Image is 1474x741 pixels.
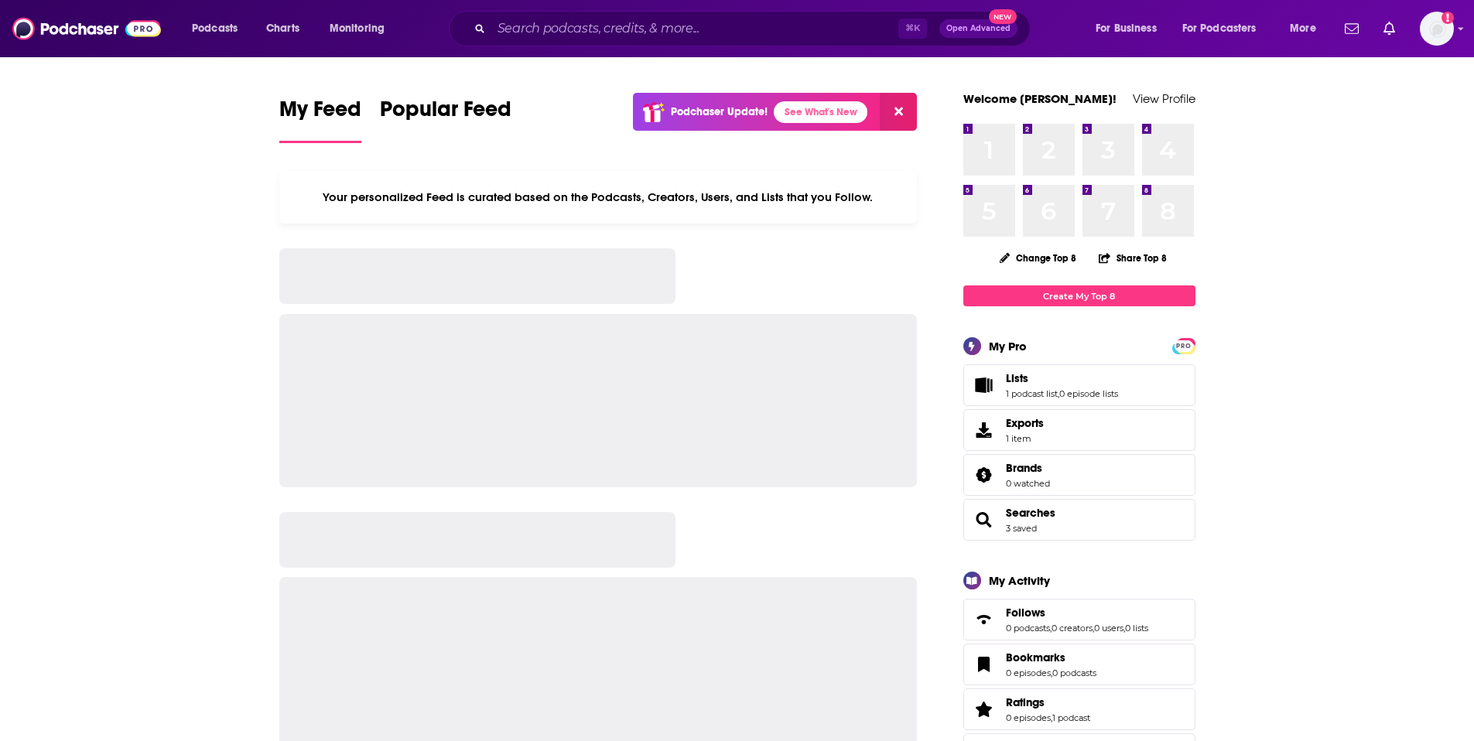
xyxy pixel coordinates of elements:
span: Monitoring [330,18,385,39]
span: Exports [969,419,1000,441]
a: Exports [963,409,1195,451]
a: 0 episodes [1006,712,1051,723]
p: Podchaser Update! [671,105,768,118]
a: 1 podcast list [1006,388,1058,399]
span: Brands [1006,461,1042,475]
span: Lists [963,364,1195,406]
div: My Pro [989,339,1027,353]
span: My Feed [279,96,361,131]
span: Charts [266,18,299,39]
a: Ratings [969,698,1000,720]
a: 0 podcasts [1006,623,1050,633]
a: 0 users [1094,623,1123,633]
a: Popular Feed [380,96,511,143]
a: 0 watched [1006,478,1050,489]
span: Ratings [963,688,1195,730]
span: Searches [963,499,1195,541]
a: See What's New [774,101,867,123]
a: 0 episodes [1006,668,1051,678]
button: open menu [319,16,405,41]
button: Change Top 8 [990,248,1086,268]
span: Follows [963,599,1195,640]
a: Bookmarks [1006,651,1096,664]
img: Podchaser - Follow, Share and Rate Podcasts [12,14,161,43]
a: PRO [1175,340,1193,351]
span: Podcasts [192,18,238,39]
span: , [1093,623,1094,633]
a: Follows [1006,606,1148,620]
span: , [1058,388,1059,399]
span: New [989,9,1017,24]
a: Bookmarks [969,654,1000,675]
a: 0 podcasts [1052,668,1096,678]
span: Bookmarks [963,644,1195,685]
span: More [1290,18,1316,39]
a: My Feed [279,96,361,143]
a: Create My Top 8 [963,285,1195,306]
button: open menu [1279,16,1335,41]
a: Charts [256,16,309,41]
a: Searches [969,509,1000,531]
button: Share Top 8 [1098,243,1168,273]
span: Lists [1006,371,1028,385]
button: open menu [1172,16,1279,41]
button: Open AdvancedNew [939,19,1017,38]
span: Exports [1006,416,1044,430]
span: PRO [1175,340,1193,352]
span: For Podcasters [1182,18,1257,39]
span: , [1051,712,1052,723]
span: 1 item [1006,433,1044,444]
a: Show notifications dropdown [1339,15,1365,42]
span: Open Advanced [946,25,1011,32]
a: Lists [969,374,1000,396]
a: 0 creators [1052,623,1093,633]
a: Searches [1006,506,1055,520]
a: Brands [969,464,1000,486]
span: ⌘ K [898,19,927,39]
span: Popular Feed [380,96,511,131]
img: User Profile [1420,12,1454,46]
button: open menu [1085,16,1176,41]
svg: Add a profile image [1442,12,1454,24]
a: Ratings [1006,695,1090,709]
span: , [1050,623,1052,633]
a: Welcome [PERSON_NAME]! [963,91,1117,106]
span: For Business [1096,18,1157,39]
button: open menu [181,16,258,41]
a: Show notifications dropdown [1377,15,1401,42]
button: Show profile menu [1420,12,1454,46]
div: Search podcasts, credits, & more... [463,11,1045,46]
a: Brands [1006,461,1050,475]
span: , [1051,668,1052,678]
span: Bookmarks [1006,651,1065,664]
span: Logged in as inkhouseNYC [1420,12,1454,46]
a: 0 episode lists [1059,388,1118,399]
span: Follows [1006,606,1045,620]
input: Search podcasts, credits, & more... [491,16,898,41]
div: Your personalized Feed is curated based on the Podcasts, Creators, Users, and Lists that you Follow. [279,171,918,224]
a: Follows [969,609,1000,630]
a: 0 lists [1125,623,1148,633]
a: 1 podcast [1052,712,1090,723]
a: Lists [1006,371,1118,385]
a: 3 saved [1006,523,1037,534]
a: View Profile [1133,91,1195,106]
span: , [1123,623,1125,633]
span: Ratings [1006,695,1045,709]
span: Brands [963,454,1195,496]
div: My Activity [989,573,1050,588]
